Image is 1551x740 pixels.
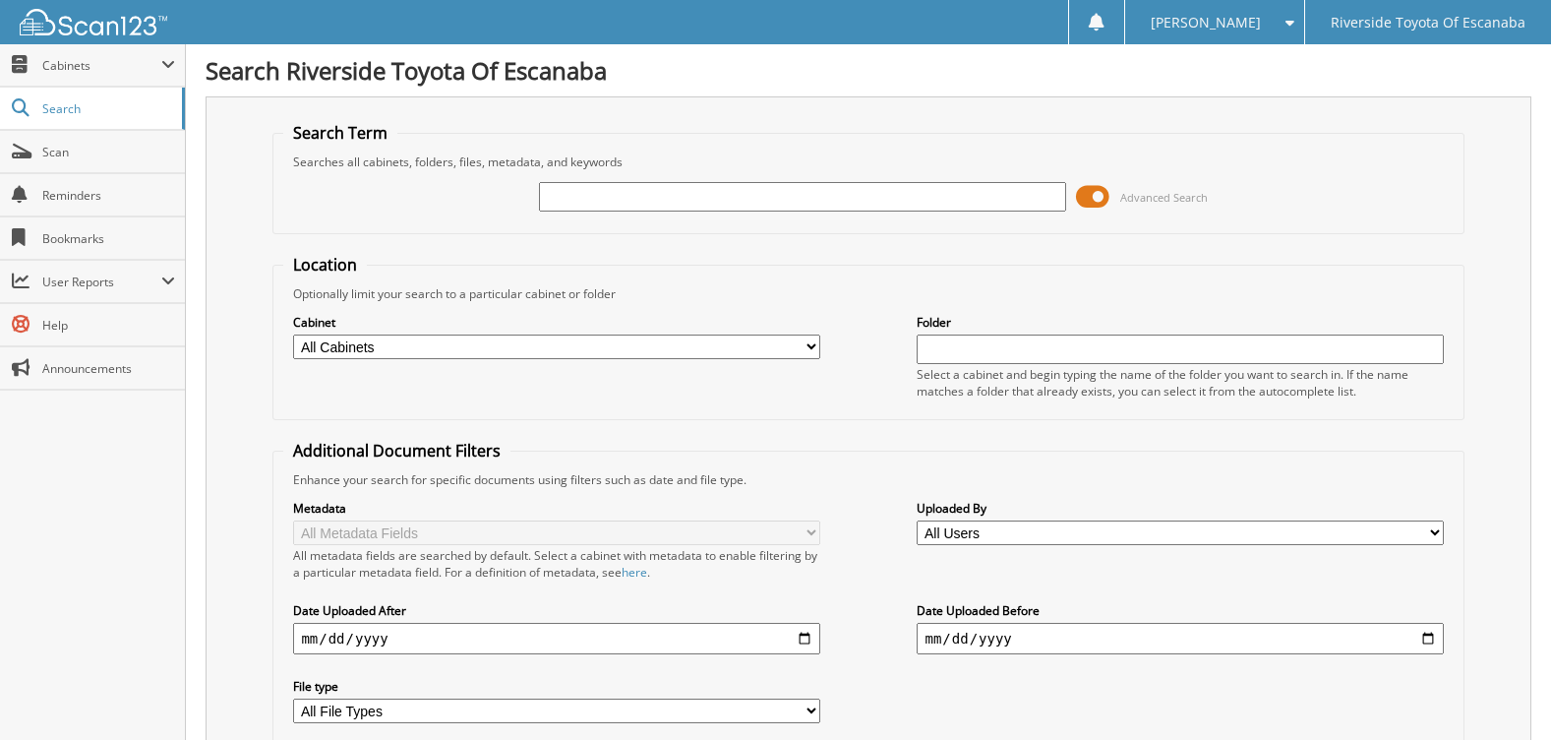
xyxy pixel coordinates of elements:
div: Optionally limit your search to a particular cabinet or folder [283,285,1453,302]
img: scan123-logo-white.svg [20,9,167,35]
label: Folder [917,314,1443,331]
span: Riverside Toyota Of Escanaba [1331,17,1525,29]
div: Enhance your search for specific documents using filters such as date and file type. [283,471,1453,488]
label: Cabinet [293,314,819,331]
span: Help [42,317,175,334]
span: Bookmarks [42,230,175,247]
div: Searches all cabinets, folders, files, metadata, and keywords [283,154,1453,170]
span: Advanced Search [1120,190,1208,205]
a: here [622,564,647,581]
label: Metadata [293,500,819,517]
div: Select a cabinet and begin typing the name of the folder you want to search in. If the name match... [917,366,1443,400]
input: start [293,623,819,654]
span: [PERSON_NAME] [1151,17,1261,29]
span: Announcements [42,360,175,377]
legend: Additional Document Filters [283,440,510,462]
h1: Search Riverside Toyota Of Escanaba [206,54,1531,87]
label: Date Uploaded After [293,602,819,619]
label: File type [293,678,819,695]
div: All metadata fields are searched by default. Select a cabinet with metadata to enable filtering b... [293,547,819,581]
label: Uploaded By [917,500,1443,517]
span: Cabinets [42,57,161,74]
span: Reminders [42,187,175,204]
input: end [917,623,1443,654]
label: Date Uploaded Before [917,602,1443,619]
span: Scan [42,144,175,160]
span: User Reports [42,274,161,290]
span: Search [42,100,172,117]
legend: Location [283,254,367,276]
legend: Search Term [283,122,397,144]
